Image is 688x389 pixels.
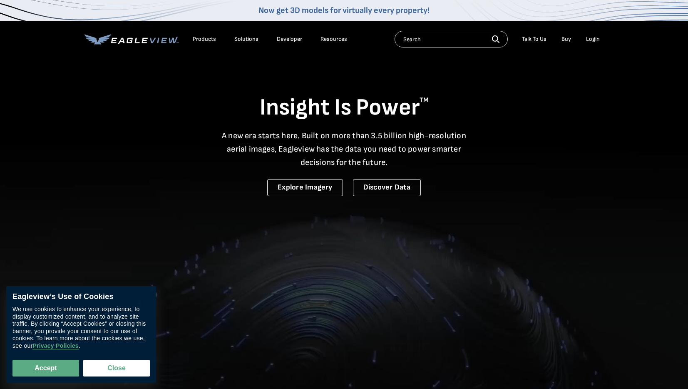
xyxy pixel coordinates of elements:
[234,35,258,43] div: Solutions
[395,31,508,47] input: Search
[12,306,150,349] div: We use cookies to enhance your experience, to display customized content, and to analyze site tra...
[84,93,604,122] h1: Insight Is Power
[267,179,343,196] a: Explore Imagery
[353,179,421,196] a: Discover Data
[277,35,302,43] a: Developer
[522,35,546,43] div: Talk To Us
[258,5,430,15] a: Now get 3D models for virtually every property!
[586,35,600,43] div: Login
[193,35,216,43] div: Products
[83,360,150,377] button: Close
[12,360,79,377] button: Accept
[12,292,150,302] div: Eagleview’s Use of Cookies
[561,35,571,43] a: Buy
[32,342,78,349] a: Privacy Policies
[217,129,472,169] p: A new era starts here. Built on more than 3.5 billion high-resolution aerial images, Eagleview ha...
[320,35,347,43] div: Resources
[420,96,429,104] sup: TM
